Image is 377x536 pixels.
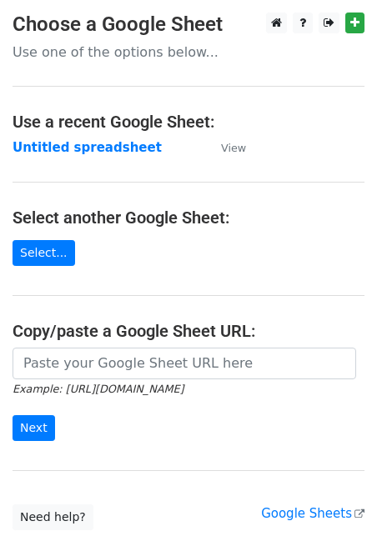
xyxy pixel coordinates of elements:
a: Untitled spreadsheet [13,140,162,155]
small: Example: [URL][DOMAIN_NAME] [13,383,183,395]
input: Next [13,415,55,441]
a: Google Sheets [261,506,364,521]
small: View [221,142,246,154]
a: Select... [13,240,75,266]
input: Paste your Google Sheet URL here [13,348,356,379]
h4: Copy/paste a Google Sheet URL: [13,321,364,341]
h3: Choose a Google Sheet [13,13,364,37]
a: View [204,140,246,155]
h4: Select another Google Sheet: [13,208,364,228]
p: Use one of the options below... [13,43,364,61]
a: Need help? [13,504,93,530]
h4: Use a recent Google Sheet: [13,112,364,132]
